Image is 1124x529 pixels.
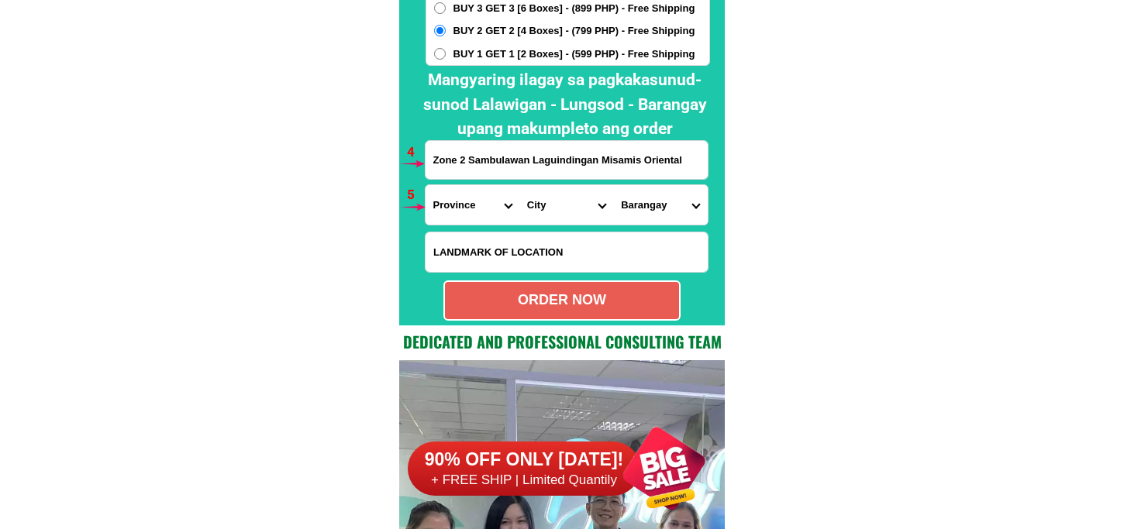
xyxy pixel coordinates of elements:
[408,448,640,472] h6: 90% OFF ONLY [DATE]!
[453,23,695,39] span: BUY 2 GET 2 [4 Boxes] - (799 PHP) - Free Shipping
[453,46,695,62] span: BUY 1 GET 1 [2 Boxes] - (599 PHP) - Free Shipping
[445,290,679,311] div: ORDER NOW
[434,25,446,36] input: BUY 2 GET 2 [4 Boxes] - (799 PHP) - Free Shipping
[426,141,708,179] input: Input address
[613,185,707,225] select: Select commune
[434,48,446,60] input: BUY 1 GET 1 [2 Boxes] - (599 PHP) - Free Shipping
[412,68,718,142] h2: Mangyaring ilagay sa pagkakasunud-sunod Lalawigan - Lungsod - Barangay upang makumpleto ang order
[399,330,725,353] h2: Dedicated and professional consulting team
[426,232,708,272] input: Input LANDMARKOFLOCATION
[407,143,425,163] h6: 4
[408,472,640,489] h6: + FREE SHIP | Limited Quantily
[453,1,695,16] span: BUY 3 GET 3 [6 Boxes] - (899 PHP) - Free Shipping
[434,2,446,14] input: BUY 3 GET 3 [6 Boxes] - (899 PHP) - Free Shipping
[519,185,613,225] select: Select district
[407,185,425,205] h6: 5
[426,185,519,225] select: Select province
